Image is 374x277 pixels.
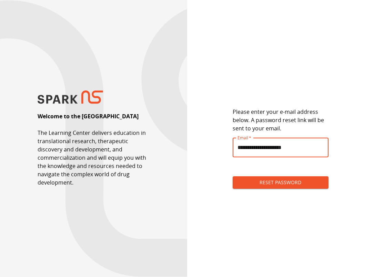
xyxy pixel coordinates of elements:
[233,108,328,132] p: Please enter your e-mail address below. A password reset link will be sent to your email.
[237,135,251,141] label: Email
[38,129,150,187] p: The Learning Center delivers education in translational research, therapeutic discovery and devel...
[38,90,103,104] img: SPARK NS
[38,112,139,120] p: Welcome to the [GEOGRAPHIC_DATA]
[233,176,328,189] button: Reset Password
